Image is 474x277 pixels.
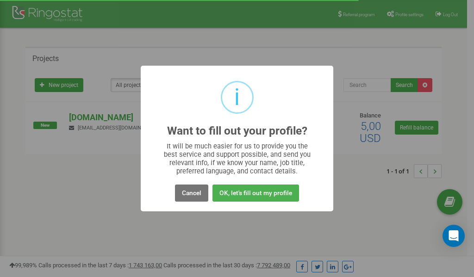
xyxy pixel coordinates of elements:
[159,142,315,175] div: It will be much easier for us to provide you the best service and support possible, and send you ...
[234,82,240,112] div: i
[167,125,307,137] h2: Want to fill out your profile?
[443,225,465,247] div: Open Intercom Messenger
[212,185,299,202] button: OK, let's fill out my profile
[175,185,208,202] button: Cancel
